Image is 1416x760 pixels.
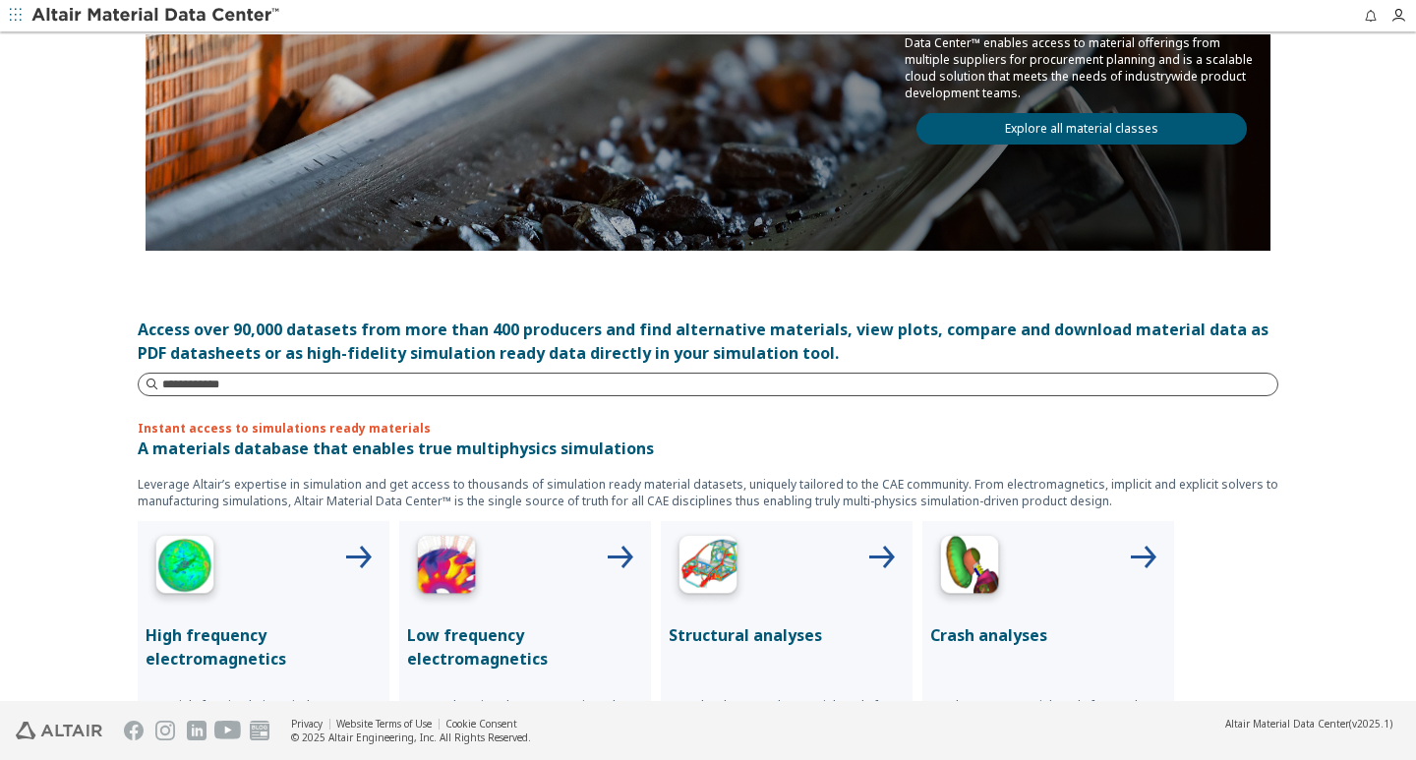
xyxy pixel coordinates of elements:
a: Website Terms of Use [336,717,432,731]
p: A materials database that enables true multiphysics simulations [138,437,1278,460]
img: Altair Engineering [16,722,102,739]
p: Materials for simulating wireless connectivity, electromagnetic compatibility, radar cross sectio... [146,698,382,745]
span: Altair Material Data Center [1225,717,1349,731]
p: Crash analyses [930,623,1166,647]
img: Crash Analyses Icon [930,529,1009,608]
p: Download CAE ready material cards for leading simulation tools for structual analyses [669,698,905,745]
div: Access over 90,000 datasets from more than 400 producers and find alternative materials, view plo... [138,318,1278,365]
div: © 2025 Altair Engineering, Inc. All Rights Reserved. [291,731,531,744]
img: Altair Material Data Center [31,6,282,26]
p: Comprehensive electromagnetic and thermal data for accurate e-Motor simulations with Altair FLUX [407,698,643,745]
p: Instant access to simulations ready materials [138,420,1278,437]
p: Structural analyses [669,623,905,647]
p: High frequency electromagnetics [146,623,382,671]
a: Privacy [291,717,323,731]
div: (v2025.1) [1225,717,1392,731]
p: Leverage Altair’s expertise in simulation and get access to thousands of simulation ready materia... [138,476,1278,509]
p: Low frequency electromagnetics [407,623,643,671]
img: High Frequency Icon [146,529,224,608]
img: Structural Analyses Icon [669,529,747,608]
a: Cookie Consent [445,717,517,731]
img: Low Frequency Icon [407,529,486,608]
a: Explore all material classes [916,113,1247,145]
p: Ready to use material cards for crash solvers [930,698,1166,730]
